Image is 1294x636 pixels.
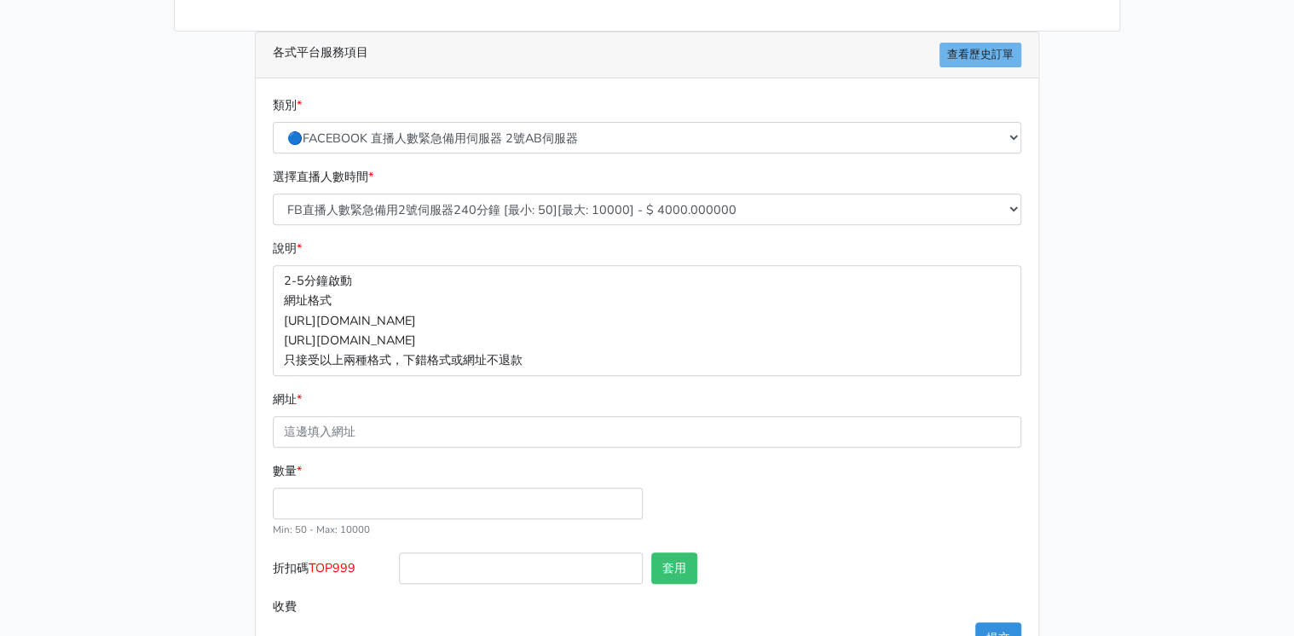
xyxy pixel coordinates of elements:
label: 類別 [273,95,302,115]
span: TOP999 [309,559,355,576]
label: 網址 [273,390,302,409]
label: 數量 [273,461,302,481]
a: 查看歷史訂單 [939,43,1021,67]
label: 選擇直播人數時間 [273,167,373,187]
label: 說明 [273,239,302,258]
p: 2-5分鐘啟動 網址格式 [URL][DOMAIN_NAME] [URL][DOMAIN_NAME] 只接受以上兩種格式，下錯格式或網址不退款 [273,265,1021,375]
label: 折扣碼 [269,552,395,591]
input: 這邊填入網址 [273,416,1021,448]
label: 收費 [269,591,395,622]
small: Min: 50 - Max: 10000 [273,523,370,536]
button: 套用 [651,552,697,584]
div: 各式平台服務項目 [256,32,1038,78]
